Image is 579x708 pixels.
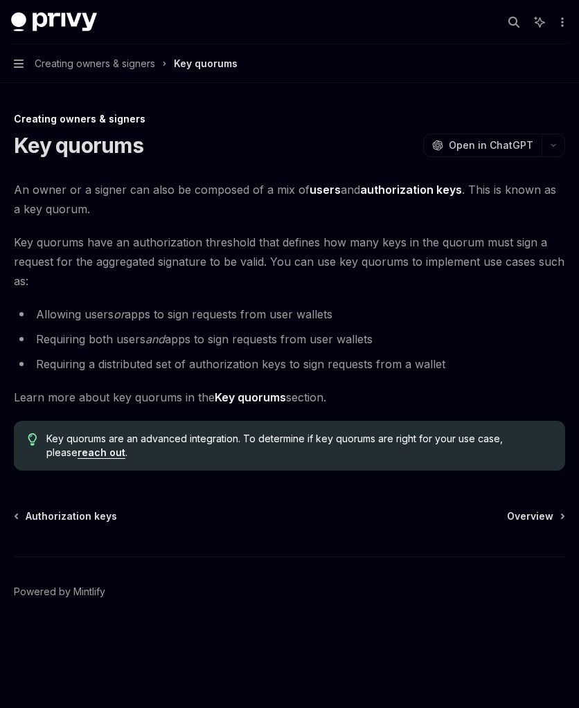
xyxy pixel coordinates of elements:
strong: Key quorums [215,390,286,404]
li: Requiring both users apps to sign requests from user wallets [14,329,565,349]
a: Overview [507,509,564,523]
a: Powered by Mintlify [14,585,105,599]
span: Learn more about key quorums in the section. [14,388,565,407]
li: Requiring a distributed set of authorization keys to sign requests from a wallet [14,354,565,374]
a: Authorization keys [15,509,117,523]
span: An owner or a signer can also be composed of a mix of and . This is known as a key quorum. [14,180,565,219]
li: Allowing users apps to sign requests from user wallets [14,305,565,324]
span: Key quorums have an authorization threshold that defines how many keys in the quorum must sign a ... [14,233,565,291]
a: Key quorums [215,390,286,405]
svg: Tip [28,433,37,446]
div: Creating owners & signers [14,112,565,126]
h1: Key quorums [14,133,143,158]
a: authorization keys [360,183,462,197]
button: More actions [554,12,568,32]
span: Authorization keys [26,509,117,523]
em: or [114,307,125,321]
a: users [310,183,341,197]
span: Overview [507,509,553,523]
div: Key quorums [174,55,238,72]
a: reach out [78,446,125,459]
img: dark logo [11,12,97,32]
span: Open in ChatGPT [449,138,533,152]
button: Open in ChatGPT [423,134,542,157]
span: Key quorums are an advanced integration. To determine if key quorums are right for your use case,... [46,432,551,460]
em: and [145,332,165,346]
span: Creating owners & signers [35,55,155,72]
